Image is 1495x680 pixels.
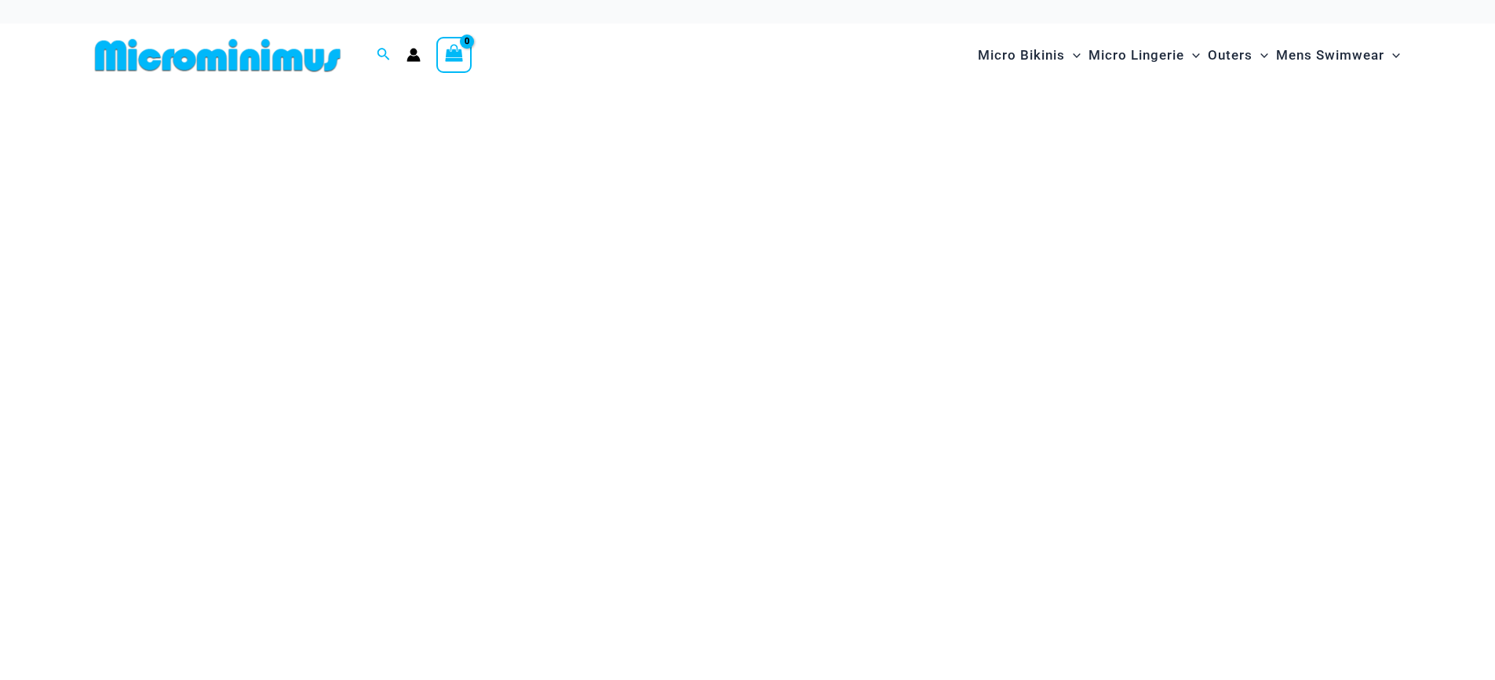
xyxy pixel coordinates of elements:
nav: Site Navigation [972,29,1407,82]
a: Mens SwimwearMenu ToggleMenu Toggle [1272,31,1404,79]
span: Menu Toggle [1184,35,1200,75]
span: Menu Toggle [1384,35,1400,75]
a: Micro BikinisMenu ToggleMenu Toggle [974,31,1085,79]
span: Micro Lingerie [1088,35,1184,75]
span: Menu Toggle [1253,35,1268,75]
a: OutersMenu ToggleMenu Toggle [1204,31,1272,79]
span: Mens Swimwear [1276,35,1384,75]
a: View Shopping Cart, empty [436,37,472,73]
span: Micro Bikinis [978,35,1065,75]
a: Micro LingerieMenu ToggleMenu Toggle [1085,31,1204,79]
span: Outers [1208,35,1253,75]
span: Menu Toggle [1065,35,1081,75]
a: Search icon link [377,45,391,65]
img: MM SHOP LOGO FLAT [89,38,347,73]
a: Account icon link [407,48,421,62]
